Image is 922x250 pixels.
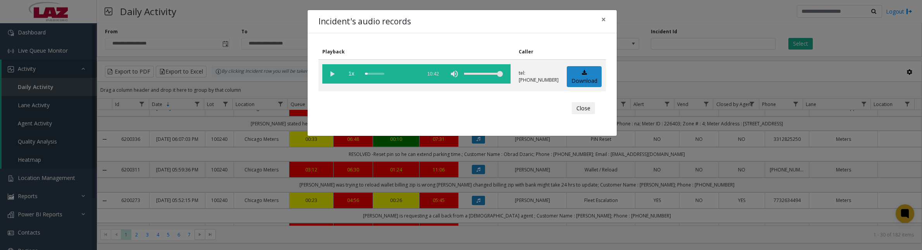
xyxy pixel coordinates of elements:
span: playback speed button [342,64,361,84]
th: Playback [318,44,515,60]
span: × [601,14,606,25]
h4: Incident's audio records [318,15,411,28]
div: scrub bar [365,64,418,84]
p: tel:[PHONE_NUMBER] [519,70,559,84]
th: Caller [515,44,563,60]
a: Download [567,66,602,87]
button: Close [572,102,595,115]
button: Close [596,10,611,29]
div: volume level [464,64,503,84]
